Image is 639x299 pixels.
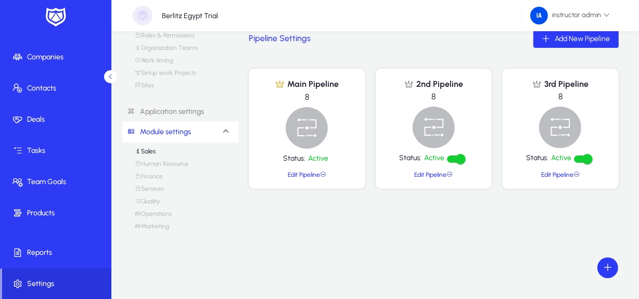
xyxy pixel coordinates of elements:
[286,107,328,149] img: pipeline.svg
[539,107,581,148] img: pipeline.svg
[2,198,113,229] a: Products
[413,107,455,148] img: pipeline.svg
[135,198,160,210] a: Quality
[122,102,238,122] a: Application settings
[135,57,173,69] a: Work timing
[135,173,163,185] a: Finance
[530,7,610,24] span: instructor admin
[122,123,191,142] a: Module settings
[424,154,447,163] span: Active
[530,7,548,24] img: 239.png
[308,154,331,163] span: Active
[541,171,580,178] a: Edit Pipeline
[135,210,172,223] a: Operations
[558,89,563,107] span: 8
[2,73,113,104] a: Contacts
[526,154,551,163] span: Status:
[135,82,154,94] a: Sites
[122,142,238,243] div: Module settings
[551,154,574,163] span: Active
[162,11,218,20] p: Berlitz Egypt Trial
[555,34,610,43] span: Add New Pipeline
[2,146,113,156] span: Tasks
[135,160,188,173] a: Human Resource
[2,52,113,62] span: Companies
[122,14,238,102] div: Organization settings
[135,148,156,160] a: Sales
[135,223,169,235] a: Marketing
[533,29,619,48] button: Add New Pipeline
[2,177,113,187] span: Team Goals
[285,79,339,89] span: Main Pipeline
[43,6,69,28] img: white-logo.png
[135,32,195,44] a: Roles & Permissions
[522,6,618,25] button: instructor admin
[135,44,198,57] a: Organization Teams
[249,32,311,45] span: Pipeline Settings
[283,154,308,163] span: Status:
[2,208,113,218] span: Products
[414,171,453,178] a: Edit Pipeline
[135,185,164,198] a: Services
[399,154,424,163] span: Status:
[2,114,113,125] span: Deals
[2,104,113,135] a: Deals
[305,89,309,107] span: 8
[2,83,113,94] span: Contacts
[2,135,113,166] a: Tasks
[414,79,463,89] span: 2nd Pipeline
[2,237,113,268] a: Reports
[135,69,196,82] a: Setup work Projects
[2,279,111,289] span: Settings
[122,122,238,142] mat-expansion-panel-header: Module settings
[542,79,589,89] span: 3rd Pipeline
[288,171,326,178] a: Edit Pipeline
[2,166,113,198] a: Team Goals
[2,42,113,73] a: Companies
[2,248,113,258] span: Reports
[431,89,436,107] span: 8
[133,6,152,25] img: organization-placeholder.png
